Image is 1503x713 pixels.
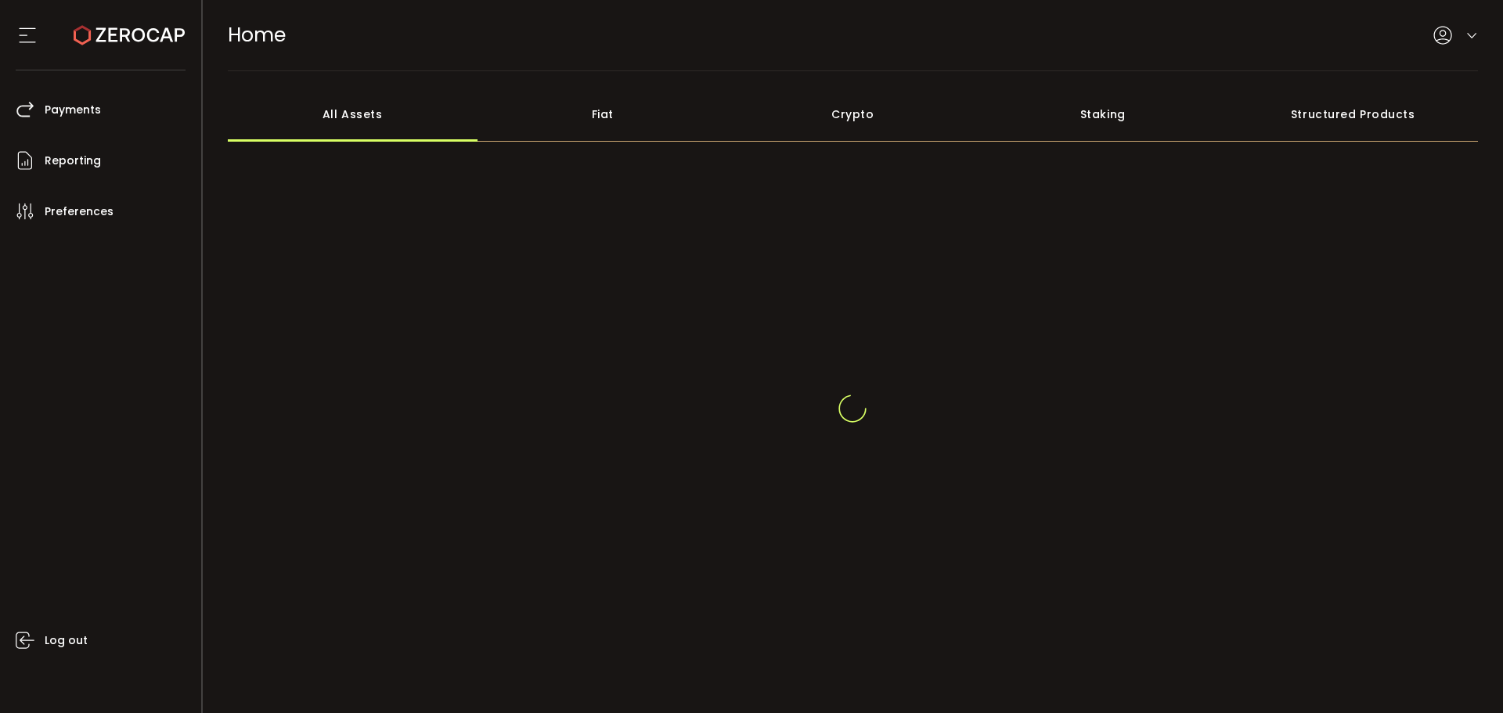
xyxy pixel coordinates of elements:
[45,149,101,172] span: Reporting
[228,87,478,142] div: All Assets
[45,99,101,121] span: Payments
[228,21,286,49] span: Home
[45,200,114,223] span: Preferences
[728,87,979,142] div: Crypto
[1228,87,1479,142] div: Structured Products
[45,629,88,652] span: Log out
[978,87,1228,142] div: Staking
[478,87,728,142] div: Fiat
